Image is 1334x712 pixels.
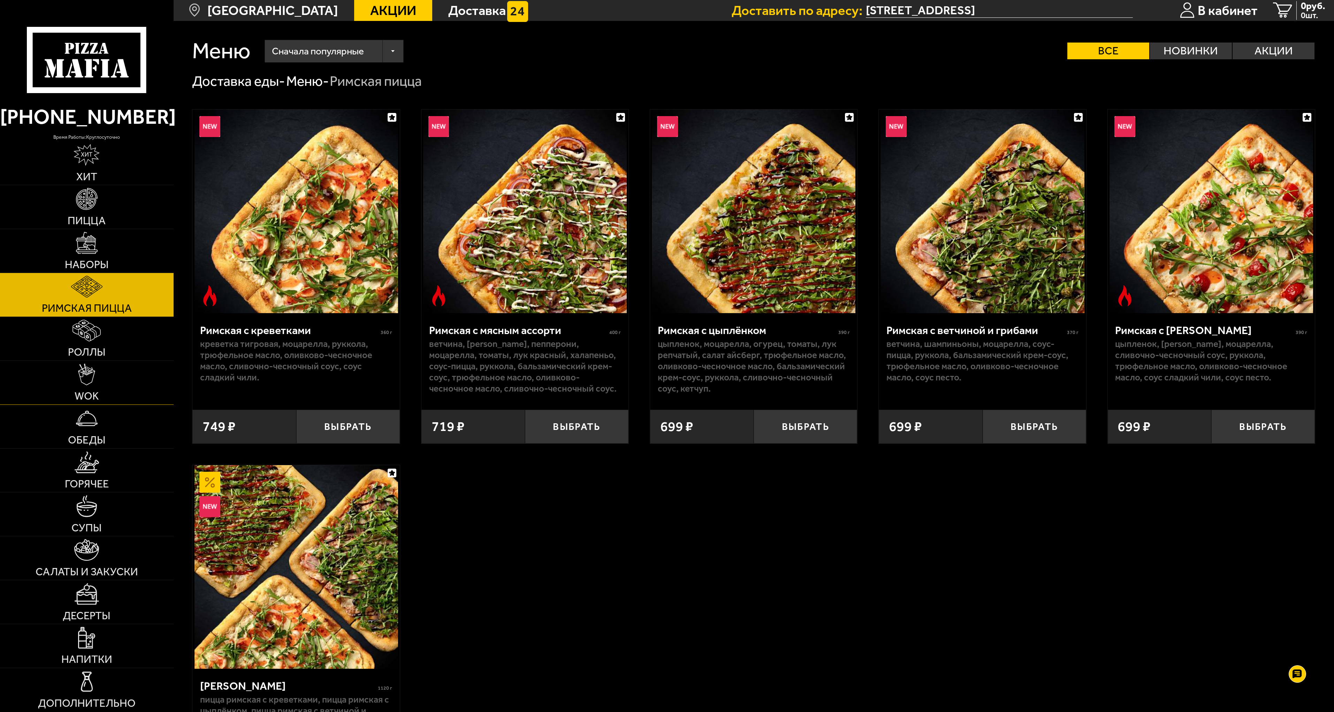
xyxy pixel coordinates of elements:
[1301,12,1325,20] span: 0 шт.
[1115,324,1294,337] div: Римская с [PERSON_NAME]
[192,40,251,62] h1: Меню
[42,303,132,314] span: Римская пицца
[61,654,112,665] span: Напитки
[429,339,621,394] p: ветчина, [PERSON_NAME], пепперони, моцарелла, томаты, лук красный, халапеньо, соус-пицца, руккола...
[286,73,329,89] a: Меню-
[207,4,338,17] span: [GEOGRAPHIC_DATA]
[886,339,1078,383] p: ветчина, шампиньоны, моцарелла, соус-пицца, руккола, бальзамический крем-соус, трюфельное масло, ...
[200,339,392,383] p: креветка тигровая, моцарелла, руккола, трюфельное масло, оливково-чесночное масло, сливочно-чесно...
[71,523,102,533] span: Супы
[889,419,922,433] span: 699 ₽
[370,4,416,17] span: Акции
[63,611,110,621] span: Десерты
[983,410,1086,444] button: Выбрать
[1211,410,1315,444] button: Выбрать
[65,259,109,270] span: Наборы
[838,330,850,335] span: 390 г
[1067,43,1149,59] label: Все
[36,567,138,577] span: Салаты и закуски
[199,496,220,517] img: Новинка
[657,116,678,137] img: Новинка
[1296,330,1307,335] span: 390 г
[432,419,465,433] span: 719 ₽
[421,109,629,313] a: НовинкаОстрое блюдоРимская с мясным ассорти
[200,679,376,692] div: [PERSON_NAME]
[203,419,236,433] span: 749 ₽
[65,479,109,490] span: Горячее
[378,685,392,691] span: 1120 г
[652,109,855,313] img: Римская с цыплёнком
[195,109,398,313] img: Римская с креветками
[38,698,136,709] span: Дополнительно
[1233,43,1314,59] label: Акции
[199,472,220,493] img: Акционный
[1150,43,1232,59] label: Новинки
[886,324,1065,337] div: Римская с ветчиной и грибами
[192,109,400,313] a: НовинкаОстрое блюдоРимская с креветками
[866,3,1133,18] input: Ваш адрес доставки
[609,330,621,335] span: 400 г
[68,347,106,358] span: Роллы
[1115,339,1307,383] p: цыпленок, [PERSON_NAME], моцарелла, сливочно-чесночный соус, руккола, трюфельное масло, оливково-...
[879,109,1086,313] a: НовинкаРимская с ветчиной и грибами
[200,324,379,337] div: Римская с креветками
[192,465,400,669] a: АкционныйНовинкаМама Миа
[1198,4,1258,17] span: В кабинет
[732,4,866,17] span: Доставить по адресу:
[429,324,608,337] div: Римская с мясным ассорти
[1114,116,1135,137] img: Новинка
[1110,109,1313,313] img: Римская с томатами черри
[1067,330,1078,335] span: 370 г
[296,410,400,444] button: Выбрать
[330,72,422,90] div: Римская пицца
[68,215,106,226] span: Пицца
[428,116,449,137] img: Новинка
[192,73,285,89] a: Доставка еды-
[195,465,398,669] img: Мама Миа
[1118,419,1151,433] span: 699 ₽
[507,1,528,22] img: 15daf4d41897b9f0e9f617042186c801.svg
[658,339,850,394] p: цыпленок, моцарелла, огурец, томаты, лук репчатый, салат айсберг, трюфельное масло, оливково-чесн...
[660,419,693,433] span: 699 ₽
[448,4,506,17] span: Доставка
[1108,109,1315,313] a: НовинкаОстрое блюдоРимская с томатами черри
[381,330,392,335] span: 360 г
[199,116,220,137] img: Новинка
[428,285,449,306] img: Острое блюдо
[866,3,1133,18] span: Россия, Санкт-Петербург, проспект Металлистов, 21к3
[1301,1,1325,11] span: 0 руб.
[1114,285,1135,306] img: Острое блюдо
[423,109,627,313] img: Римская с мясным ассорти
[76,172,97,182] span: Хит
[75,391,99,402] span: WOK
[650,109,857,313] a: НовинкаРимская с цыплёнком
[886,116,907,137] img: Новинка
[754,410,857,444] button: Выбрать
[658,324,837,337] div: Римская с цыплёнком
[68,435,106,446] span: Обеды
[199,285,220,306] img: Острое блюдо
[525,410,628,444] button: Выбрать
[272,38,364,65] span: Сначала популярные
[881,109,1084,313] img: Римская с ветчиной и грибами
